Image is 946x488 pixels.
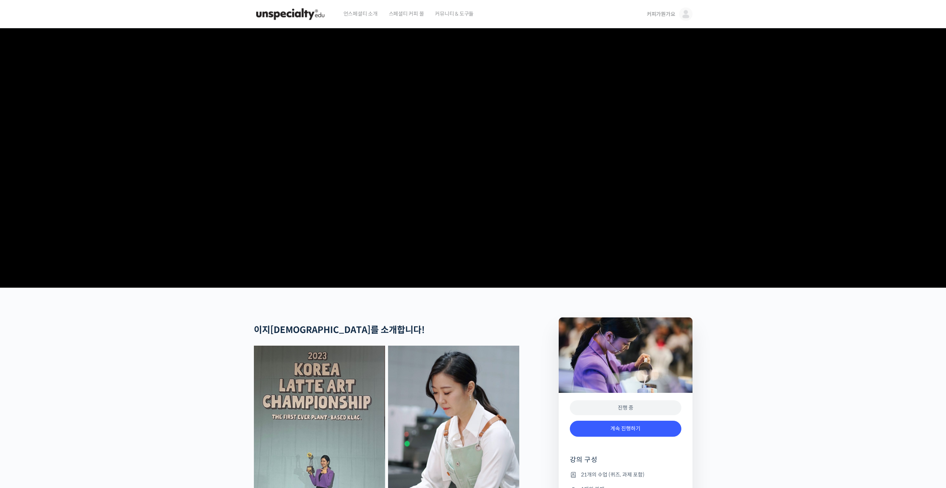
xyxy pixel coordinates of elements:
strong: 이지[DEMOGRAPHIC_DATA]를 소개합니다! [254,324,425,336]
a: 계속 진행하기 [570,421,681,437]
li: 21개의 수업 (퀴즈, 과제 포함) [570,470,681,479]
span: 커피가뭔가요 [647,11,675,17]
h4: 강의 구성 [570,455,681,470]
div: 진행 중 [570,400,681,416]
